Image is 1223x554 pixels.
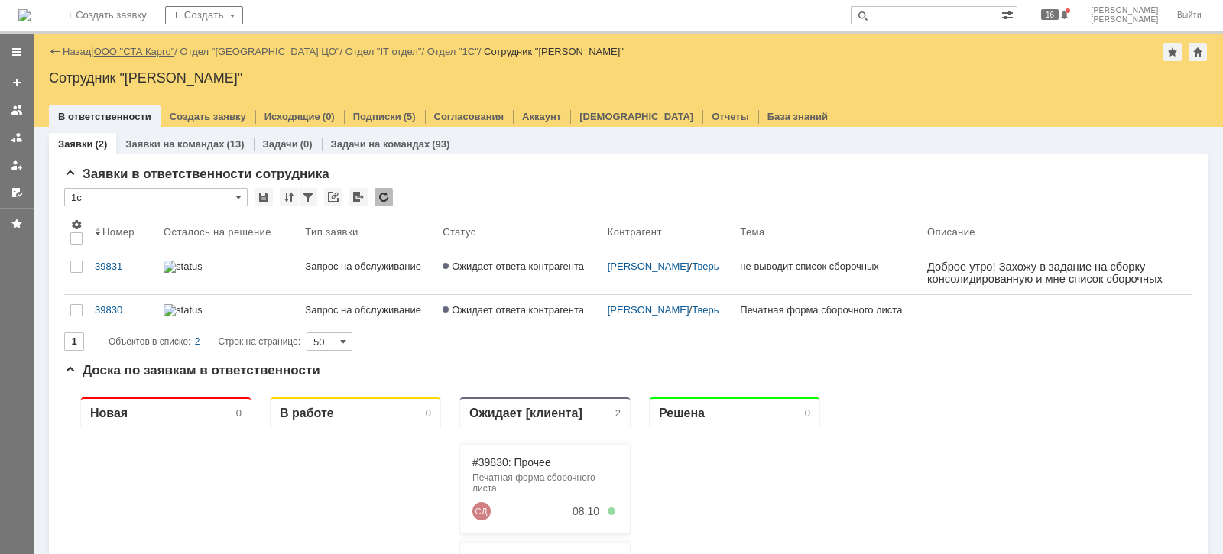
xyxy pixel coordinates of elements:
th: Тип заявки [299,212,436,251]
span: 16 [1041,9,1059,20]
a: 39830 [89,295,157,326]
th: Номер [89,212,157,251]
div: 08.10.2025 [508,121,535,133]
div: / [608,261,728,273]
span: Заявки в ответственности сотрудника [64,167,329,181]
div: Решена [595,21,641,36]
div: (0) [300,138,313,150]
a: Подписки [353,111,401,122]
div: Добавить в избранное [1163,43,1182,61]
div: (0) [323,111,335,122]
a: Создать заявку [5,70,29,95]
div: Сотрудник "[PERSON_NAME]" [49,70,1208,86]
a: Задачи [263,138,298,150]
div: 39831 [95,261,151,273]
div: Тема [740,226,764,238]
span: Доска по заявкам в ответственности [64,363,320,377]
th: Осталось на решение [157,212,299,251]
a: Создать заявку [170,111,246,122]
th: Тема [734,212,921,251]
a: Отдел "[GEOGRAPHIC_DATA] ЦО" [180,46,340,57]
div: Сотрудник "[PERSON_NAME]" [484,46,624,57]
a: Ожидает ответа контрагента [436,251,602,294]
a: Согласования [434,111,504,122]
div: (2) [95,138,107,150]
div: Новая [26,21,63,36]
div: Тип заявки [305,226,358,238]
div: 2 [195,332,200,351]
div: Сохранить вид [255,188,273,206]
span: Настройки [70,219,83,231]
a: ООО "СТА Карго" [94,46,175,57]
a: Назад [63,46,91,57]
a: [PERSON_NAME] [608,304,689,316]
div: / [345,46,427,57]
a: Отдел "1С" [427,46,478,57]
div: / [180,46,345,57]
div: Запрос на обслуживание [305,304,430,316]
a: Ожидает ответа контрагента [436,295,602,326]
a: Сергеева Дарья Андреевна [408,205,427,223]
span: [PERSON_NAME] [1091,6,1159,15]
img: logo [18,9,31,21]
div: Создать [165,6,243,24]
div: (5) [404,111,416,122]
span: Объектов в списке: [109,336,190,347]
a: #39830: Прочее [408,72,487,84]
a: Заявки на командах [125,138,224,150]
div: Обновлять список [375,188,393,206]
a: Мои заявки [5,153,29,177]
span: . [156,427,159,439]
a: Заявки в моей ответственности [5,125,29,150]
a: Исходящие [264,111,320,122]
span: Расширенный поиск [1001,7,1017,21]
div: Статус [443,226,475,238]
a: База знаний [767,111,828,122]
a: [PERSON_NAME] [608,261,689,272]
div: Описание [927,226,975,238]
a: Заявки [58,138,92,150]
div: не выводит список сборочных [408,186,553,196]
span: [PERSON_NAME] [1091,15,1159,24]
a: Запрос на обслуживание [299,295,436,326]
a: statusbar-100 (1).png [157,251,299,294]
div: Сделать домашней страницей [1189,43,1207,61]
div: (13) [226,138,244,150]
a: Заявки на командах [5,98,29,122]
a: 39831 [89,251,157,294]
a: Тверь [692,261,719,272]
a: В ответственности [58,111,151,122]
div: Скопировать ссылку на список [324,188,342,206]
div: Сортировка... [280,188,298,206]
a: #39831: WMS Сборка [408,170,516,182]
div: 39830 [95,304,151,316]
div: Печатная форма сборочного листа [740,304,915,316]
a: Мои согласования [5,180,29,205]
div: / [608,304,728,316]
div: Фильтрация... [299,188,317,206]
div: не выводит список сборочных [740,261,915,273]
div: #39830: Прочее [408,72,553,84]
img: statusbar-100 (1).png [164,261,202,273]
div: Экспорт списка [349,188,368,206]
a: Сергеева Дарья Андреевна [408,118,427,136]
img: statusbar-100 (1).png [164,304,202,316]
div: 2 [551,23,556,34]
a: Аккаунт [522,111,561,122]
span: ru [159,427,169,439]
div: Печатная форма сборочного листа [408,88,553,109]
a: Печатная форма сборочного листа [734,295,921,326]
a: Запрос на обслуживание [299,251,436,294]
span: Ожидает ответа контрагента [443,304,584,316]
span: stacargo [113,427,156,439]
div: Контрагент [608,226,662,238]
div: / [427,46,484,57]
div: В работе [216,21,270,36]
a: Тверь [692,304,719,316]
div: Осталось на решение [164,226,271,238]
div: 5. Менее 100% [543,123,551,131]
a: statusbar-100 (1).png [157,295,299,326]
div: #39831: WMS Сборка [408,170,553,182]
a: Отдел "IT отдел" [345,46,422,57]
div: / [94,46,180,57]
